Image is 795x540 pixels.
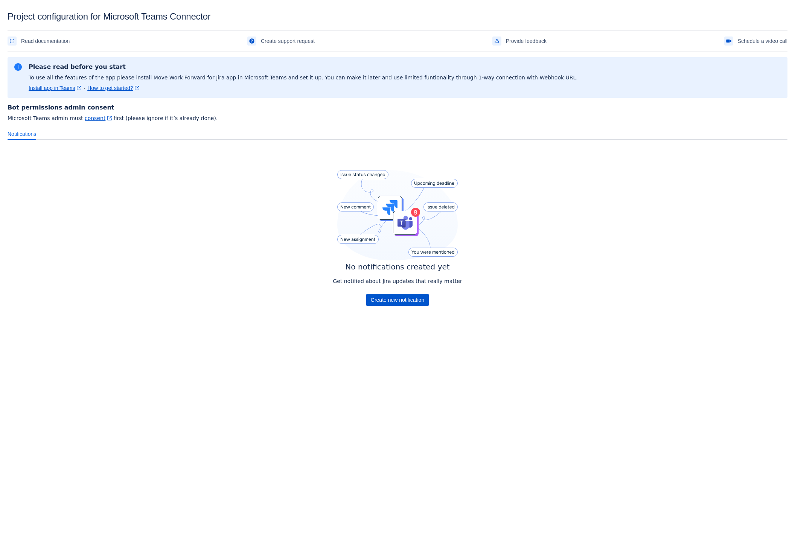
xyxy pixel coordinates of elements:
[261,35,315,47] span: Create support request
[249,38,255,44] span: support
[371,294,424,306] span: Create new notification
[8,130,36,138] span: Notifications
[87,84,139,92] a: How to get started?
[506,35,547,47] span: Provide feedback
[9,38,15,44] span: documentation
[85,115,112,121] a: consent
[8,104,787,111] h4: Bot permissions admin consent
[8,35,70,47] a: Read documentation
[21,35,70,47] span: Read documentation
[14,62,23,71] span: information
[738,35,787,47] span: Schedule a video call
[29,63,578,71] h2: Please read before you start
[366,294,429,306] div: Button group
[492,35,547,47] a: Provide feedback
[726,38,732,44] span: videoCall
[333,262,462,271] h4: No notifications created yet
[494,38,500,44] span: feedback
[8,114,787,122] span: Microsoft Teams admin must first (please ignore if it’s already done).
[366,294,429,306] button: Create new notification
[29,74,578,81] p: To use all the features of the app please install Move Work Forward for Jira app in Microsoft Tea...
[29,84,81,92] a: Install app in Teams
[247,35,315,47] a: Create support request
[333,277,462,285] p: Get notified about Jira updates that really matter
[8,11,787,22] div: Project configuration for Microsoft Teams Connector
[724,35,787,47] a: Schedule a video call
